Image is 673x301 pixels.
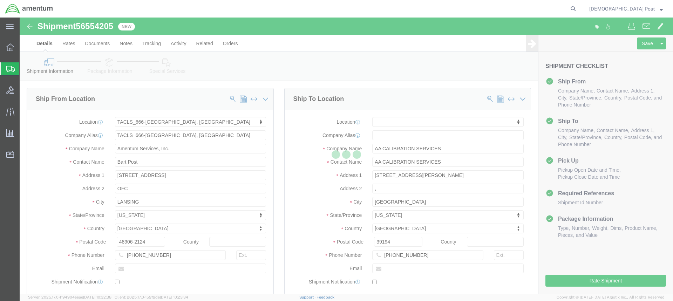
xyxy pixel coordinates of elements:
[160,295,188,299] span: [DATE] 10:23:34
[317,295,334,299] a: Feedback
[589,5,655,13] span: Zechariah Post
[28,295,111,299] span: Server: 2025.17.0-1194904eeae
[589,5,663,13] button: [DEMOGRAPHIC_DATA] Post
[557,294,665,300] span: Copyright © [DATE]-[DATE] Agistix Inc., All Rights Reserved
[5,4,53,14] img: logo
[83,295,111,299] span: [DATE] 10:32:38
[299,295,317,299] a: Support
[115,295,188,299] span: Client: 2025.17.0-159f9de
